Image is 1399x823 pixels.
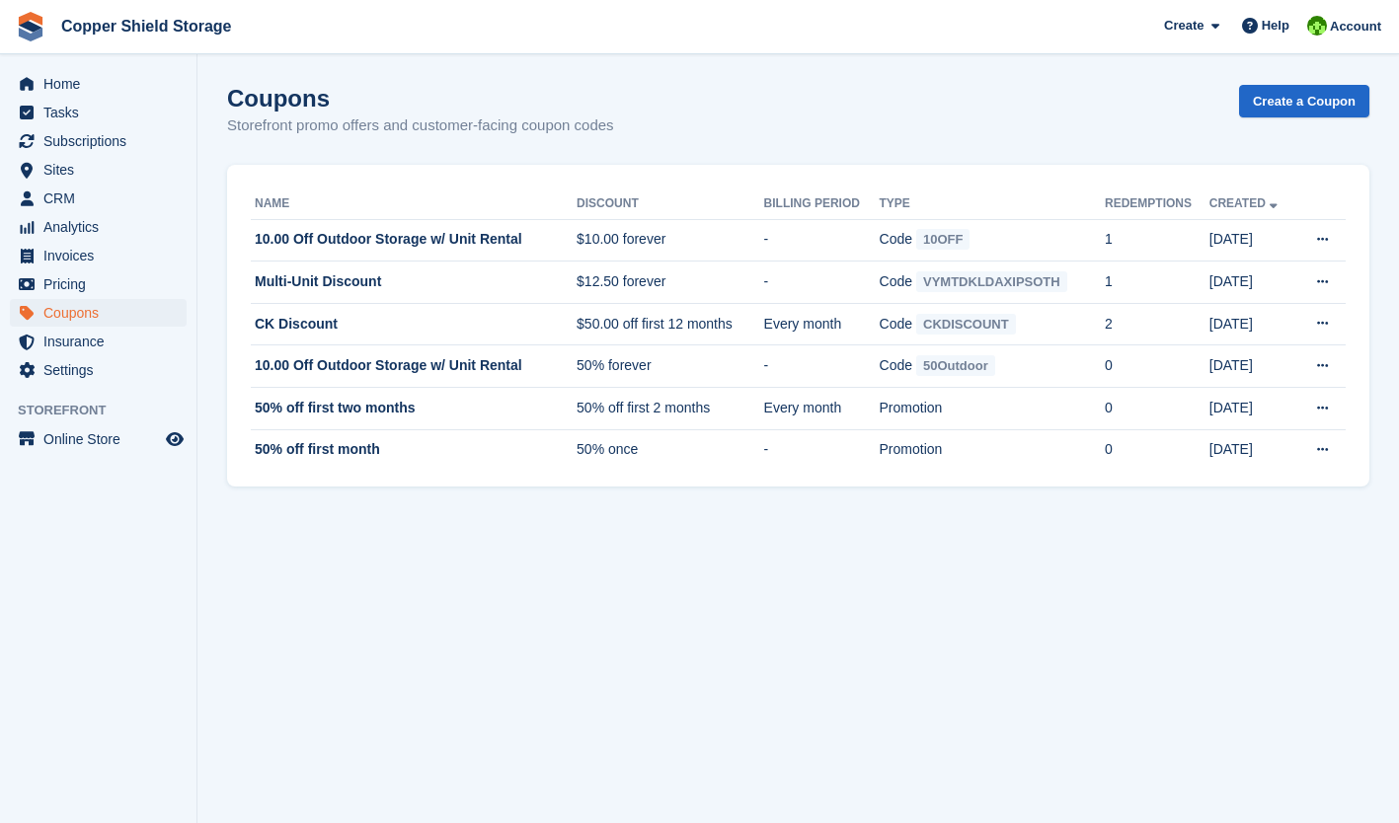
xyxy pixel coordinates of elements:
td: 10.00 Off Outdoor Storage w/ Unit Rental [251,345,577,388]
td: 0 [1105,345,1209,388]
td: [DATE] [1209,303,1296,345]
td: 50% forever [577,345,764,388]
span: Subscriptions [43,127,162,155]
td: - [764,262,880,304]
td: 2 [1105,303,1209,345]
span: Account [1330,17,1381,37]
span: Online Store [43,425,162,453]
td: [DATE] [1209,262,1296,304]
a: Preview store [163,427,187,451]
td: Code [880,303,1105,345]
span: Storefront [18,401,196,420]
td: [DATE] [1209,345,1296,388]
span: Tasks [43,99,162,126]
td: Every month [764,388,880,430]
td: [DATE] [1209,219,1296,262]
span: Create [1164,16,1204,36]
span: 50Outdoor [916,355,995,376]
td: $50.00 off first 12 months [577,303,764,345]
img: stora-icon-8386f47178a22dfd0bd8f6a31ec36ba5ce8667c1dd55bd0f319d3a0aa187defe.svg [16,12,45,41]
td: Promotion [880,429,1105,471]
td: CK Discount [251,303,577,345]
span: 10OFF [916,229,970,250]
td: [DATE] [1209,388,1296,430]
a: menu [10,270,187,298]
a: Copper Shield Storage [53,10,239,42]
td: Code [880,262,1105,304]
span: Analytics [43,213,162,241]
td: Code [880,219,1105,262]
td: Every month [764,303,880,345]
th: Name [251,188,577,220]
span: VYMTDKLDAXIPSOTH [916,271,1067,292]
a: menu [10,213,187,241]
th: Discount [577,188,764,220]
td: 50% off first 2 months [577,388,764,430]
a: menu [10,70,187,98]
a: Created [1209,196,1282,210]
span: Pricing [43,270,162,298]
a: menu [10,185,187,212]
span: Sites [43,156,162,184]
td: 1 [1105,219,1209,262]
a: menu [10,425,187,453]
td: [DATE] [1209,429,1296,471]
td: 50% off first month [251,429,577,471]
td: $12.50 forever [577,262,764,304]
a: menu [10,328,187,355]
a: menu [10,242,187,269]
a: menu [10,356,187,384]
img: Stephanie Wirhanowicz [1307,16,1327,36]
td: 10.00 Off Outdoor Storage w/ Unit Rental [251,219,577,262]
td: 50% off first two months [251,388,577,430]
td: - [764,219,880,262]
td: 0 [1105,388,1209,430]
a: menu [10,156,187,184]
td: 50% once [577,429,764,471]
p: Storefront promo offers and customer-facing coupon codes [227,114,614,137]
span: Help [1262,16,1289,36]
td: - [764,345,880,388]
td: 0 [1105,429,1209,471]
h1: Coupons [227,85,614,112]
span: Settings [43,356,162,384]
td: $10.00 forever [577,219,764,262]
span: Insurance [43,328,162,355]
td: Promotion [880,388,1105,430]
th: Billing Period [764,188,880,220]
span: Home [43,70,162,98]
th: Redemptions [1105,188,1209,220]
td: - [764,429,880,471]
span: CKDISCOUNT [916,314,1016,335]
a: Create a Coupon [1239,85,1369,117]
td: Multi-Unit Discount [251,262,577,304]
span: CRM [43,185,162,212]
a: menu [10,127,187,155]
span: Coupons [43,299,162,327]
th: Type [880,188,1105,220]
span: Invoices [43,242,162,269]
a: menu [10,299,187,327]
td: Code [880,345,1105,388]
a: menu [10,99,187,126]
td: 1 [1105,262,1209,304]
